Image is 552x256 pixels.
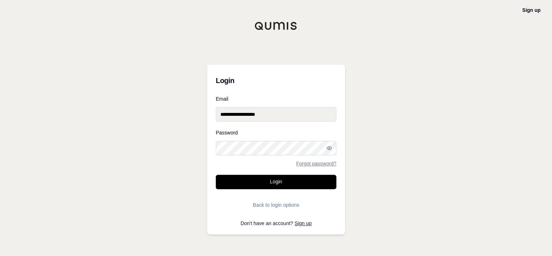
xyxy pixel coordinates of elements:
a: Sign up [295,220,312,226]
img: Qumis [254,22,298,30]
a: Sign up [522,7,541,13]
button: Login [216,175,336,189]
label: Email [216,96,336,101]
h3: Login [216,73,336,88]
p: Don't have an account? [216,221,336,226]
label: Password [216,130,336,135]
a: Forgot password? [296,161,336,166]
button: Back to login options [216,198,336,212]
